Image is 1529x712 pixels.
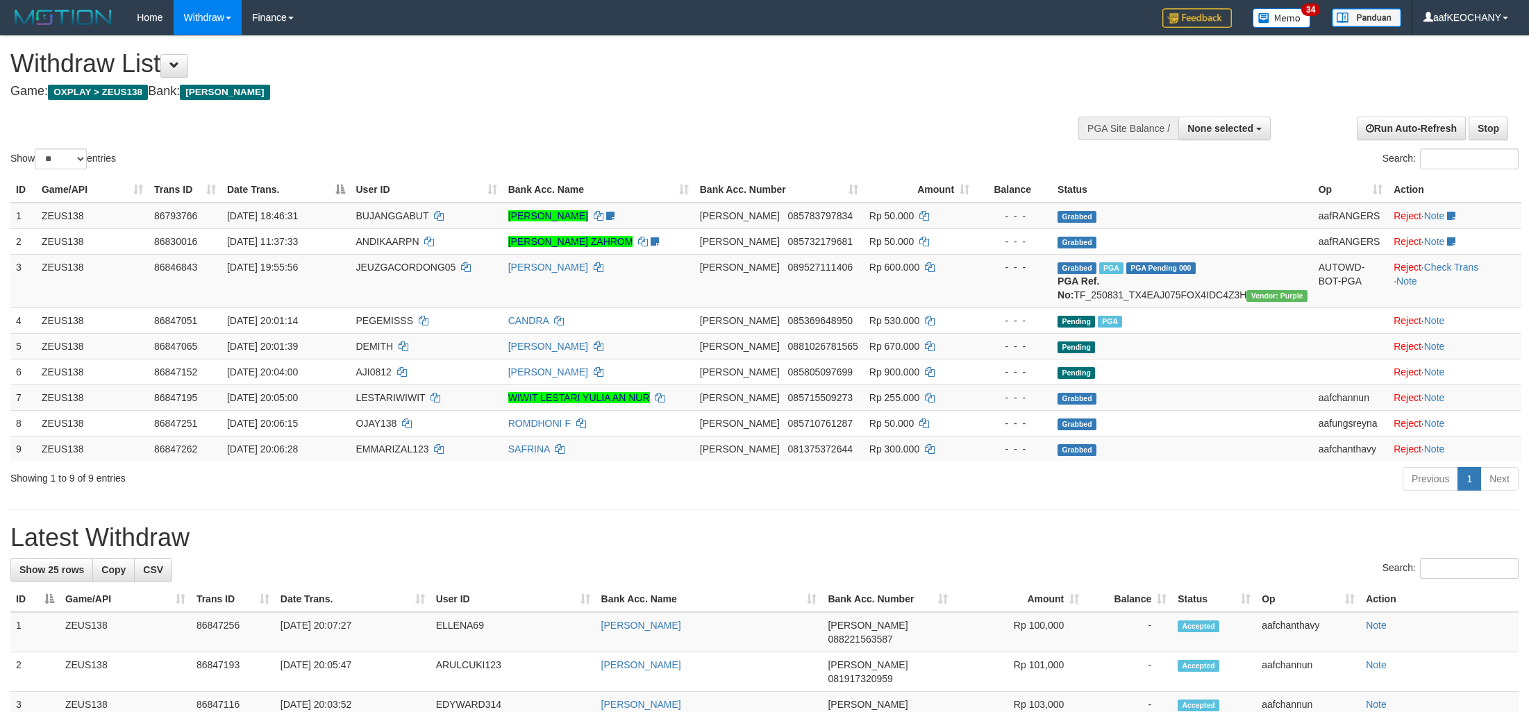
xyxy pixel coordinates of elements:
[1313,203,1388,229] td: aafRANGERS
[1394,366,1421,378] a: Reject
[60,586,191,612] th: Game/API: activate to sort column ascending
[1256,586,1360,612] th: Op: activate to sort column ascending
[828,659,908,670] span: [PERSON_NAME]
[1382,558,1519,579] label: Search:
[1126,262,1196,274] span: PGA Pending
[275,652,431,692] td: [DATE] 20:05:47
[869,418,914,429] span: Rp 50.000
[980,314,1046,328] div: - - -
[700,392,780,403] span: [PERSON_NAME]
[154,341,197,352] span: 86847065
[1313,410,1388,436] td: aafungsreyna
[1357,117,1466,140] a: Run Auto-Refresh
[1366,659,1387,670] a: Note
[1394,418,1421,429] a: Reject
[10,524,1519,552] h1: Latest Withdraw
[869,315,919,326] span: Rp 530.000
[1099,262,1123,274] span: Marked by aafRornrotha
[869,236,914,247] span: Rp 50.000
[10,359,36,384] td: 6
[508,443,550,455] a: SAFRINA
[1394,392,1421,403] a: Reject
[1058,418,1096,430] span: Grabbed
[356,443,429,455] span: EMMARIZAL123
[275,612,431,652] td: [DATE] 20:07:27
[869,366,919,378] span: Rp 900.000
[1424,366,1445,378] a: Note
[1085,652,1172,692] td: -
[1058,341,1095,353] span: Pending
[227,392,298,403] span: [DATE] 20:05:00
[1058,262,1096,274] span: Grabbed
[36,254,149,307] td: ZEUS138
[191,652,275,692] td: 86847193
[953,652,1085,692] td: Rp 101,000
[227,262,298,273] span: [DATE] 19:55:56
[700,366,780,378] span: [PERSON_NAME]
[869,210,914,221] span: Rp 50.000
[980,442,1046,456] div: - - -
[1394,443,1421,455] a: Reject
[356,392,426,403] span: LESTARIWIWIT
[1078,117,1178,140] div: PGA Site Balance /
[10,50,1005,78] h1: Withdraw List
[1424,262,1479,273] a: Check Trans
[356,341,394,352] span: DEMITH
[10,85,1005,99] h4: Game: Bank:
[953,612,1085,652] td: Rp 100,000
[828,699,908,710] span: [PERSON_NAME]
[1424,315,1445,326] a: Note
[1388,384,1521,410] td: ·
[828,620,908,631] span: [PERSON_NAME]
[149,177,222,203] th: Trans ID: activate to sort column ascending
[227,366,298,378] span: [DATE] 20:04:00
[36,177,149,203] th: Game/API: activate to sort column ascending
[60,652,191,692] td: ZEUS138
[10,7,116,28] img: MOTION_logo.png
[700,443,780,455] span: [PERSON_NAME]
[227,315,298,326] span: [DATE] 20:01:14
[788,210,853,221] span: Copy 085783797834 to clipboard
[508,341,588,352] a: [PERSON_NAME]
[10,384,36,410] td: 7
[788,366,853,378] span: Copy 085805097699 to clipboard
[1085,586,1172,612] th: Balance: activate to sort column ascending
[431,652,596,692] td: ARULCUKI123
[36,203,149,229] td: ZEUS138
[1424,236,1445,247] a: Note
[48,85,148,100] span: OXPLAY > ZEUS138
[1424,443,1445,455] a: Note
[980,235,1046,248] div: - - -
[351,177,503,203] th: User ID: activate to sort column ascending
[980,209,1046,223] div: - - -
[10,436,36,461] td: 9
[10,228,36,254] td: 2
[134,558,172,582] a: CSV
[154,443,197,455] span: 86847262
[10,333,36,359] td: 5
[1301,3,1320,16] span: 34
[1256,612,1360,652] td: aafchanthavy
[19,564,84,575] span: Show 25 rows
[1388,254,1521,307] td: · ·
[1388,228,1521,254] td: ·
[1313,228,1388,254] td: aafRANGERS
[788,236,853,247] span: Copy 085732179681 to clipboard
[1360,586,1519,612] th: Action
[1313,436,1388,461] td: aafchanthavy
[1388,177,1521,203] th: Action
[508,392,650,403] a: WIWIT LESTARI YULIA AN NUR
[10,254,36,307] td: 3
[10,652,60,692] td: 2
[10,558,93,582] a: Show 25 rows
[1162,8,1232,28] img: Feedback.jpg
[1058,367,1095,379] span: Pending
[869,443,919,455] span: Rp 300.000
[828,634,892,645] span: Copy 088221563587 to clipboard
[154,315,197,326] span: 86847051
[1420,149,1519,169] input: Search:
[508,315,549,326] a: CANDRA
[1058,393,1096,405] span: Grabbed
[1058,444,1096,456] span: Grabbed
[10,410,36,436] td: 8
